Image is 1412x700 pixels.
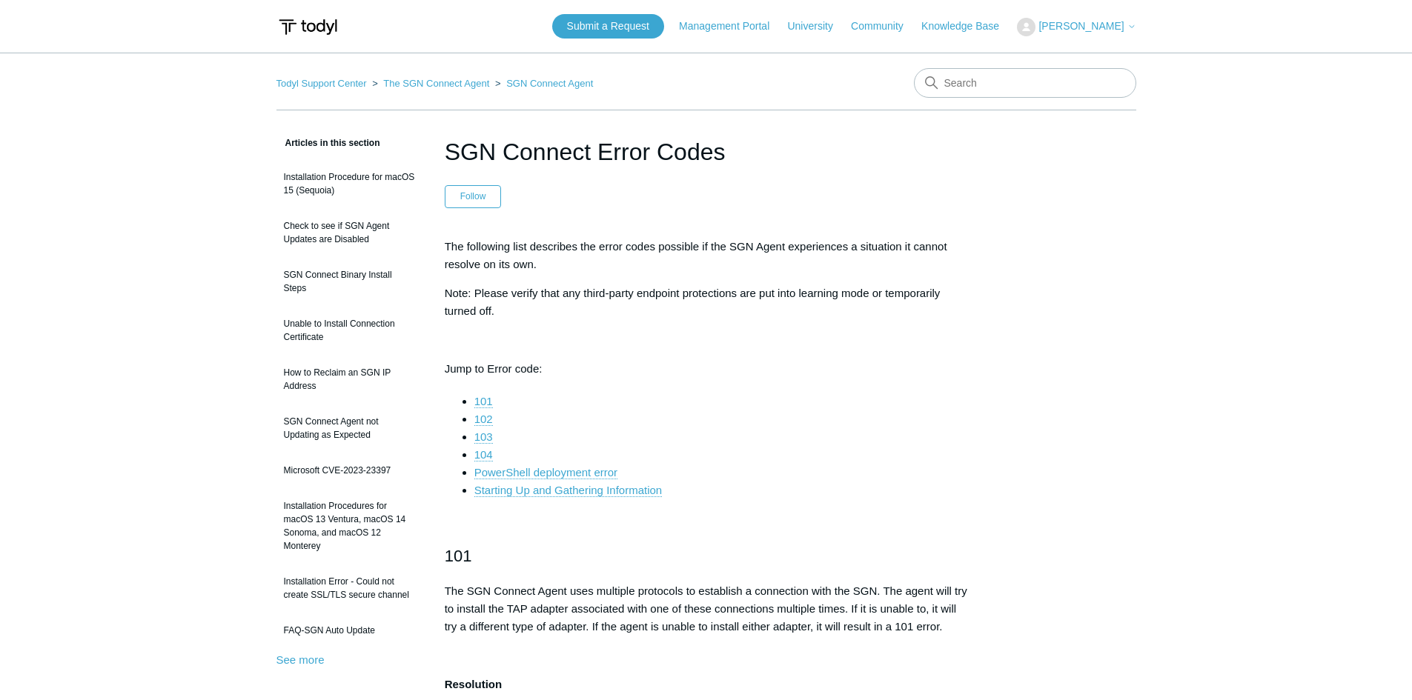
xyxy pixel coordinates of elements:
[474,430,493,444] a: 103
[851,19,918,34] a: Community
[679,19,784,34] a: Management Portal
[552,14,664,39] a: Submit a Request
[276,163,422,204] a: Installation Procedure for macOS 15 (Sequoia)
[445,134,968,170] h1: SGN Connect Error Codes
[445,582,968,636] p: The SGN Connect Agent uses multiple protocols to establish a connection with the SGN. The agent w...
[914,68,1136,98] input: Search
[276,359,422,400] a: How to Reclaim an SGN IP Address
[474,413,493,426] a: 102
[276,310,422,351] a: Unable to Install Connection Certificate
[445,185,502,207] button: Follow Article
[276,78,367,89] a: Todyl Support Center
[445,678,503,690] strong: Resolution
[445,360,968,378] p: Jump to Error code:
[1038,20,1124,32] span: [PERSON_NAME]
[445,543,968,569] h2: 101
[921,19,1014,34] a: Knowledge Base
[276,407,422,449] a: SGN Connect Agent not Updating as Expected
[474,466,617,479] a: PowerShell deployment error
[474,448,493,461] a: 104
[369,78,492,89] li: The SGN Connect Agent
[276,138,380,148] span: Articles in this section
[1017,18,1136,36] button: [PERSON_NAME]
[276,212,422,253] a: Check to see if SGN Agent Updates are Disabled
[276,13,339,41] img: Todyl Support Center Help Center home page
[474,484,662,497] a: Starting Up and Gathering Information
[474,395,493,408] a: 101
[276,616,422,644] a: FAQ-SGN Auto Update
[276,567,422,609] a: Installation Error - Could not create SSL/TLS secure channel
[276,261,422,302] a: SGN Connect Binary Install Steps
[276,653,325,666] a: See more
[492,78,593,89] li: SGN Connect Agent
[445,238,968,273] p: The following list describes the error codes possible if the SGN Agent experiences a situation it...
[383,78,489,89] a: The SGN Connect Agent
[506,78,593,89] a: SGN Connect Agent
[276,78,370,89] li: Todyl Support Center
[787,19,847,34] a: University
[276,456,422,484] a: Microsoft CVE-2023-23397
[445,284,968,320] p: Note: Please verify that any third-party endpoint protections are put into learning mode or tempo...
[276,492,422,560] a: Installation Procedures for macOS 13 Ventura, macOS 14 Sonoma, and macOS 12 Monterey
